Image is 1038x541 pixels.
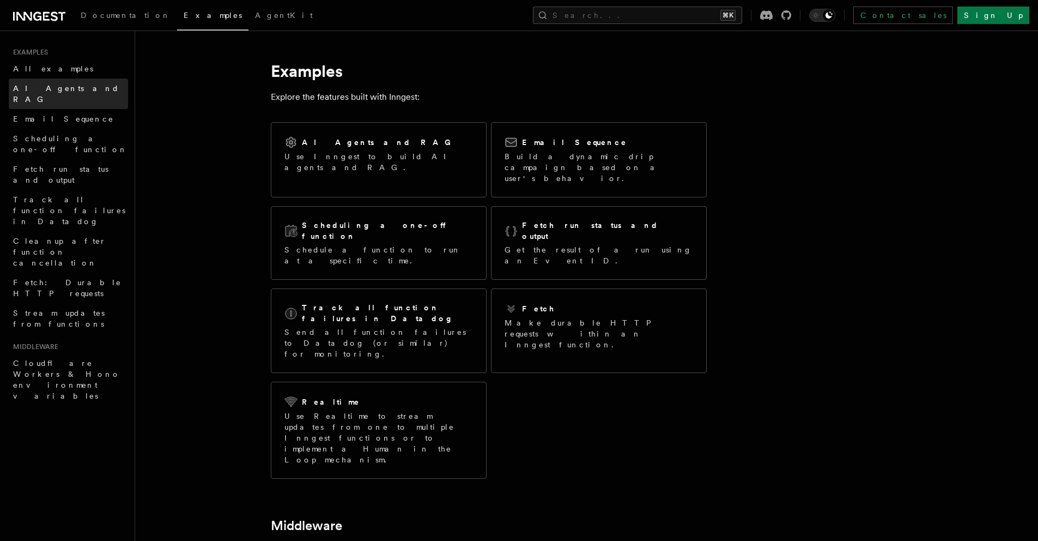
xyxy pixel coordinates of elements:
[522,137,627,148] h2: Email Sequence
[505,244,693,266] p: Get the result of a run using an Event ID.
[522,303,555,314] h2: Fetch
[9,190,128,231] a: Track all function failures in Datadog
[9,303,128,334] a: Stream updates from functions
[9,109,128,129] a: Email Sequence
[9,342,58,351] span: Middleware
[271,61,707,81] h1: Examples
[271,206,487,280] a: Scheduling a one-off functionSchedule a function to run at a specific time.
[9,79,128,109] a: AI Agents and RAG
[491,206,707,280] a: Fetch run status and outputGet the result of a run using an Event ID.
[271,382,487,479] a: RealtimeUse Realtime to stream updates from one to multiple Inngest functions or to implement a H...
[284,411,473,465] p: Use Realtime to stream updates from one to multiple Inngest functions or to implement a Human in ...
[184,11,242,20] span: Examples
[13,309,105,328] span: Stream updates from functions
[9,231,128,273] a: Cleanup after function cancellation
[13,115,114,123] span: Email Sequence
[9,353,128,406] a: Cloudflare Workers & Hono environment variables
[9,129,128,159] a: Scheduling a one-off function
[271,288,487,373] a: Track all function failures in DatadogSend all function failures to Datadog (or similar) for moni...
[505,151,693,184] p: Build a dynamic drip campaign based on a user's behavior.
[302,396,360,407] h2: Realtime
[13,195,125,226] span: Track all function failures in Datadog
[81,11,171,20] span: Documentation
[284,327,473,359] p: Send all function failures to Datadog (or similar) for monitoring.
[271,89,707,105] p: Explore the features built with Inngest:
[13,165,108,184] span: Fetch run status and output
[809,9,835,22] button: Toggle dark mode
[522,220,693,242] h2: Fetch run status and output
[302,220,473,242] h2: Scheduling a one-off function
[720,10,736,21] kbd: ⌘K
[13,64,93,73] span: All examples
[74,3,177,29] a: Documentation
[271,518,342,533] a: Middleware
[9,273,128,303] a: Fetch: Durable HTTP requests
[248,3,319,29] a: AgentKit
[13,278,122,298] span: Fetch: Durable HTTP requests
[255,11,313,20] span: AgentKit
[271,122,487,197] a: AI Agents and RAGUse Inngest to build AI agents and RAG.
[284,244,473,266] p: Schedule a function to run at a specific time.
[533,7,742,24] button: Search...⌘K
[302,137,457,148] h2: AI Agents and RAG
[9,48,48,57] span: Examples
[853,7,953,24] a: Contact sales
[284,151,473,173] p: Use Inngest to build AI agents and RAG.
[177,3,248,31] a: Examples
[491,122,707,197] a: Email SequenceBuild a dynamic drip campaign based on a user's behavior.
[13,359,120,400] span: Cloudflare Workers & Hono environment variables
[9,59,128,79] a: All examples
[491,288,707,373] a: FetchMake durable HTTP requests within an Inngest function.
[9,159,128,190] a: Fetch run status and output
[957,7,1029,24] a: Sign Up
[13,237,106,267] span: Cleanup after function cancellation
[13,134,128,154] span: Scheduling a one-off function
[505,317,693,350] p: Make durable HTTP requests within an Inngest function.
[13,84,119,104] span: AI Agents and RAG
[302,302,473,324] h2: Track all function failures in Datadog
